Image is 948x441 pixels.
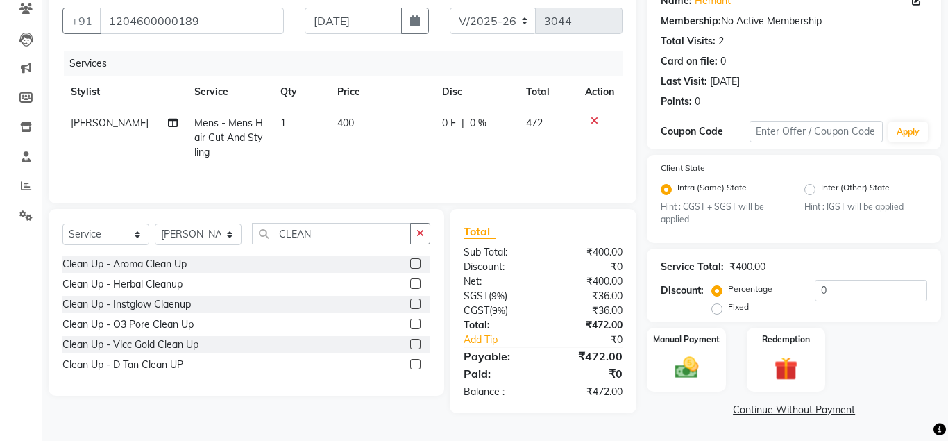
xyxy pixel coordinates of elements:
[661,124,750,139] div: Coupon Code
[526,117,543,129] span: 472
[62,338,198,352] div: Clean Up - Vlcc Gold Clean Up
[695,94,700,109] div: 0
[650,403,938,417] a: Continue Without Payment
[728,301,749,313] label: Fixed
[491,290,505,301] span: 9%
[453,260,543,274] div: Discount:
[470,116,486,131] span: 0 %
[64,51,633,76] div: Services
[434,76,518,108] th: Disc
[543,303,634,318] div: ₹36.00
[62,358,183,372] div: Clean Up - D Tan Clean UP
[464,304,489,317] span: CGST
[543,365,634,382] div: ₹0
[453,303,543,318] div: ( )
[543,385,634,399] div: ₹472.00
[62,76,186,108] th: Stylist
[750,121,883,142] input: Enter Offer / Coupon Code
[677,181,747,198] label: Intra (Same) State
[718,34,724,49] div: 2
[661,74,707,89] div: Last Visit:
[453,333,558,347] a: Add Tip
[329,76,434,108] th: Price
[661,14,927,28] div: No Active Membership
[453,318,543,333] div: Total:
[762,333,810,346] label: Redemption
[252,223,411,244] input: Search or Scan
[62,257,187,272] div: Clean Up - Aroma Clean Up
[62,277,183,292] div: Clean Up - Herbal Cleanup
[453,274,543,289] div: Net:
[543,289,634,303] div: ₹36.00
[464,290,489,302] span: SGST
[62,297,191,312] div: Clean Up - Instglow Claenup
[462,116,464,131] span: |
[518,76,577,108] th: Total
[464,224,496,239] span: Total
[453,245,543,260] div: Sub Total:
[720,54,726,69] div: 0
[577,76,623,108] th: Action
[543,318,634,333] div: ₹472.00
[661,14,721,28] div: Membership:
[453,348,543,365] div: Payable:
[661,54,718,69] div: Card on file:
[71,117,149,129] span: [PERSON_NAME]
[710,74,740,89] div: [DATE]
[62,317,194,332] div: Clean Up - O3 Pore Clean Up
[767,354,805,383] img: _gift.svg
[280,117,286,129] span: 1
[186,76,272,108] th: Service
[453,365,543,382] div: Paid:
[442,116,456,131] span: 0 F
[543,274,634,289] div: ₹400.00
[653,333,720,346] label: Manual Payment
[337,117,354,129] span: 400
[272,76,329,108] th: Qty
[453,289,543,303] div: ( )
[728,283,772,295] label: Percentage
[804,201,927,213] small: Hint : IGST will be applied
[543,348,634,365] div: ₹472.00
[661,162,705,174] label: Client State
[100,8,284,34] input: Search by Name/Mobile/Email/Code
[661,94,692,109] div: Points:
[453,385,543,399] div: Balance :
[194,117,263,158] span: Mens - Mens Hair Cut And Styling
[558,333,633,347] div: ₹0
[729,260,765,274] div: ₹400.00
[543,260,634,274] div: ₹0
[661,201,784,226] small: Hint : CGST + SGST will be applied
[888,122,928,142] button: Apply
[661,260,724,274] div: Service Total:
[492,305,505,316] span: 9%
[661,34,716,49] div: Total Visits:
[668,354,706,381] img: _cash.svg
[62,8,101,34] button: +91
[821,181,890,198] label: Inter (Other) State
[543,245,634,260] div: ₹400.00
[661,283,704,298] div: Discount:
